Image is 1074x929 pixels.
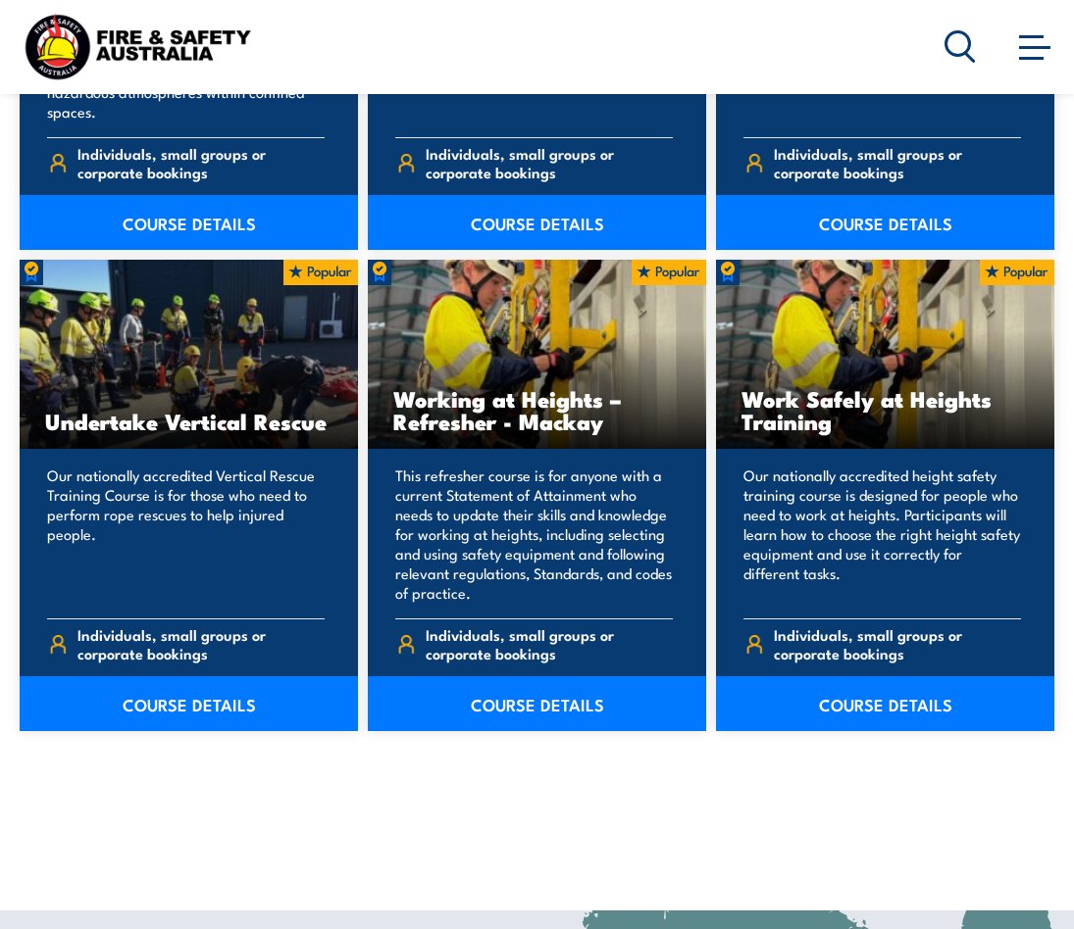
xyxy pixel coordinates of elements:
p: Our nationally accredited height safety training course is designed for people who need to work a... [743,465,1021,603]
a: COURSE DETAILS [20,676,358,731]
a: COURSE DETAILS [368,195,706,250]
a: COURSE DETAILS [716,676,1054,731]
span: Individuals, small groups or corporate bookings [77,625,326,662]
h3: Working at Heights – Refresher - Mackay [393,387,681,432]
a: COURSE DETAILS [20,195,358,250]
h3: Undertake Vertical Rescue [45,410,332,432]
h3: Work Safely at Heights Training [742,387,1029,432]
p: Our nationally accredited Vertical Rescue Training Course is for those who need to perform rope r... [47,465,325,603]
span: Individuals, small groups or corporate bookings [77,144,326,181]
span: Individuals, small groups or corporate bookings [774,144,1022,181]
span: Individuals, small groups or corporate bookings [426,625,674,662]
span: Individuals, small groups or corporate bookings [426,144,674,181]
a: COURSE DETAILS [716,195,1054,250]
a: COURSE DETAILS [368,676,706,731]
p: This refresher course is for anyone with a current Statement of Attainment who needs to update th... [395,465,673,603]
span: Individuals, small groups or corporate bookings [774,625,1022,662]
